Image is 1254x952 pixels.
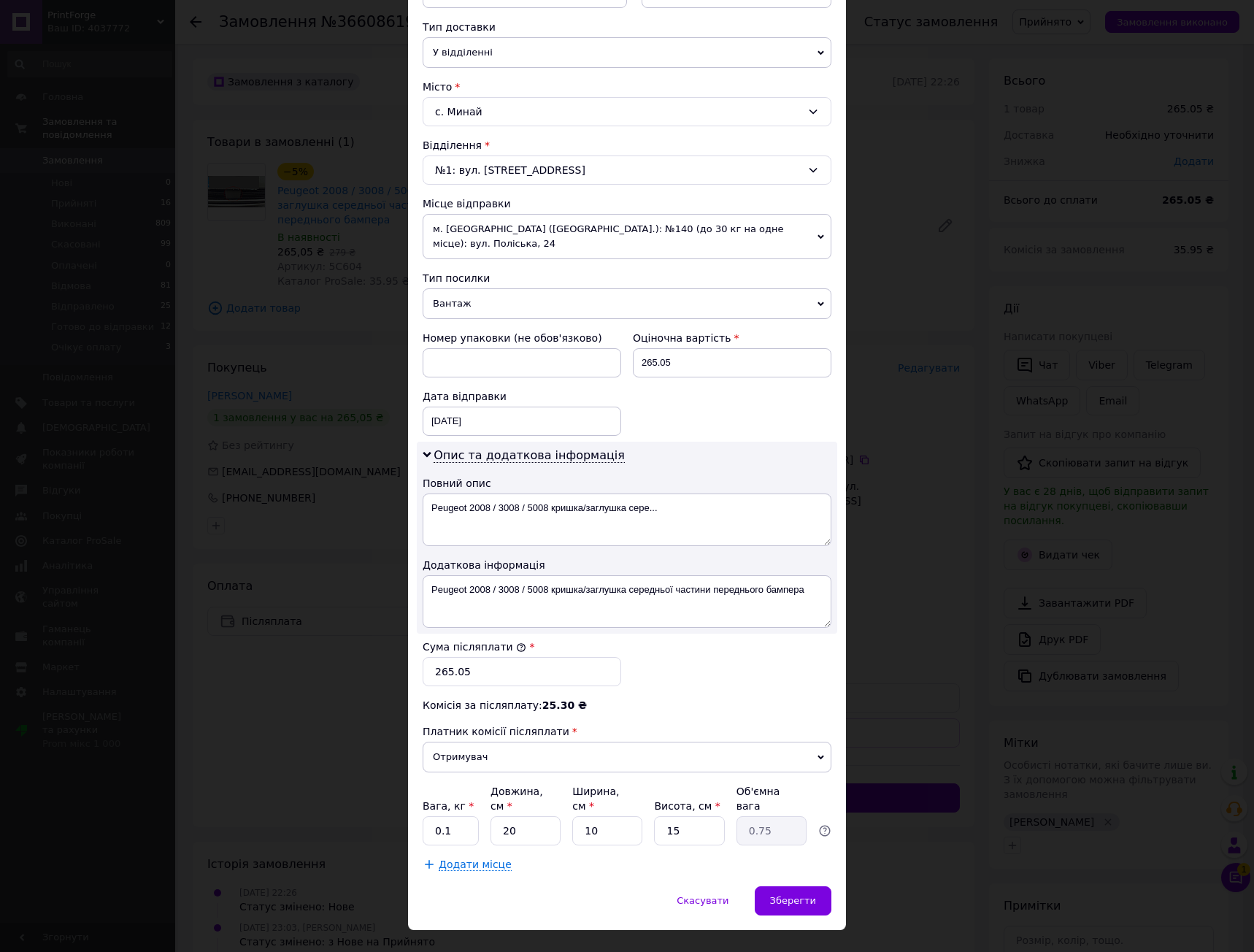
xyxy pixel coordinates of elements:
[434,448,625,463] span: Опис та додаткова інформація
[423,494,831,546] textarea: Peugeot 2008 / 3008 / 5008 кришка/заглушка сере...
[677,895,728,906] span: Скасувати
[423,288,831,319] span: Вантаж
[423,575,831,628] textarea: Peugeot 2008 / 3008 / 5008 кришка/заглушка середньої частини переднього бампера
[633,331,831,345] div: Оціночна вартість
[423,138,831,153] div: Відділення
[423,558,831,572] div: Додаткова інформація
[423,156,831,185] div: №1: вул. [STREET_ADDRESS]
[654,800,720,812] label: Висота, см
[770,895,816,906] span: Зберегти
[423,389,621,404] div: Дата відправки
[423,331,621,345] div: Номер упаковки (не обов'язково)
[736,784,807,813] div: Об'ємна вага
[423,742,831,772] span: Отримувач
[423,698,831,713] div: Комісія за післяплату:
[542,699,587,711] span: 25.30 ₴
[423,198,511,210] span: Місце відправки
[491,786,543,812] label: Довжина, см
[423,726,569,737] span: Платник комісії післяплати
[423,21,496,33] span: Тип доставки
[423,800,474,812] label: Вага, кг
[423,641,526,653] label: Сума післяплати
[423,80,831,94] div: Місто
[423,37,831,68] span: У відділенні
[423,272,490,284] span: Тип посилки
[439,859,512,871] span: Додати місце
[423,97,831,126] div: с. Минай
[423,476,831,491] div: Повний опис
[572,786,619,812] label: Ширина, см
[423,214,831,259] span: м. [GEOGRAPHIC_DATA] ([GEOGRAPHIC_DATA].): №140 (до 30 кг на одне місце): вул. Поліська, 24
